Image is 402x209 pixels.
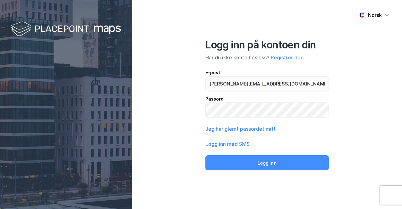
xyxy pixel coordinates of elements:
[205,125,276,133] button: Jeg har glemt passordet mitt
[371,179,402,209] div: Kontrollprogram for chat
[11,20,121,39] img: logo-white.f07954bde2210d2a523dddb988cd2aa7.svg
[371,179,402,209] iframe: Chat Widget
[271,54,304,61] button: Registrer deg
[205,140,250,148] button: Logg inn med SMS
[205,54,329,61] div: Har du ikke konto hos oss?
[205,95,329,103] div: Passord
[205,39,329,51] div: Logg inn på kontoen din
[368,11,382,19] div: Norsk
[205,69,329,76] div: E-post
[205,155,329,170] button: Logg inn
